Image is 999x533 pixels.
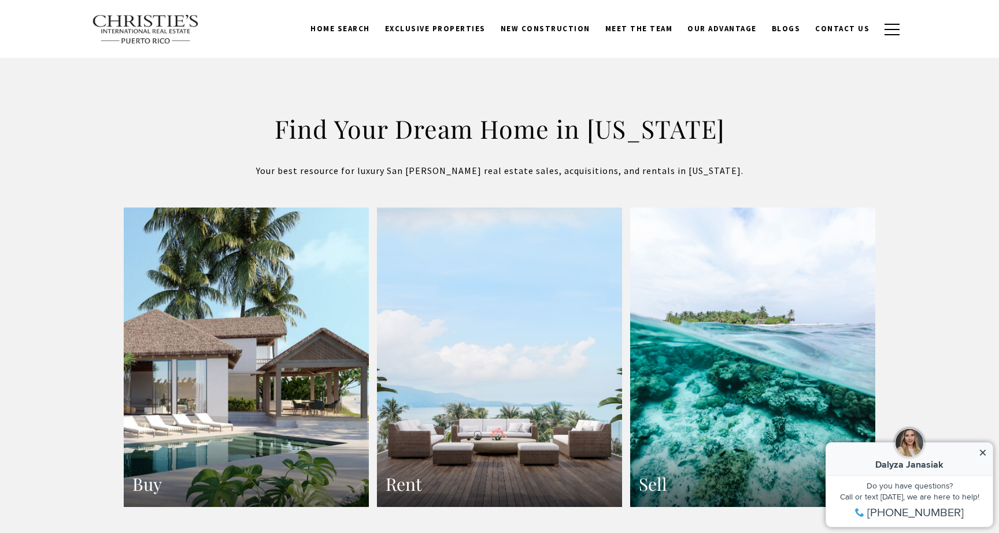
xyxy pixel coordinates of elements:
[75,3,104,32] img: ac2afc0f-b966-43d0-ba7c-ef51505f4d54.jpg
[92,14,199,45] img: Christie's International Real Estate text transparent background
[12,56,167,64] div: Do you have questions?
[877,13,907,46] button: button
[639,473,867,495] h3: Sell
[386,473,613,495] h3: Rent
[303,18,378,40] a: Home Search
[17,35,162,44] div: Dalyza Janasiak
[12,67,167,75] div: Call or text [DATE], we are here to help!
[47,81,144,92] span: [PHONE_NUMBER]
[630,208,875,508] a: a view of the coral reefs and an island Sell
[385,24,486,34] span: Exclusive Properties
[815,24,869,34] span: Contact Us
[251,113,748,145] h2: Find Your Dream Home in [US_STATE]
[764,18,808,40] a: Blogs
[124,164,875,179] p: Your best resource for luxury San [PERSON_NAME] real estate sales, acquisitions, and rentals in [...
[493,18,598,40] a: New Construction
[598,18,680,40] a: Meet the Team
[132,473,360,495] h3: Buy
[772,24,801,34] span: Blogs
[680,18,764,40] a: Our Advantage
[378,18,493,40] a: Exclusive Properties
[124,208,369,508] a: simple elegant villa with a pool Buy
[501,24,590,34] span: New Construction
[377,208,622,508] a: a wooden deck Rent
[687,24,757,34] span: Our Advantage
